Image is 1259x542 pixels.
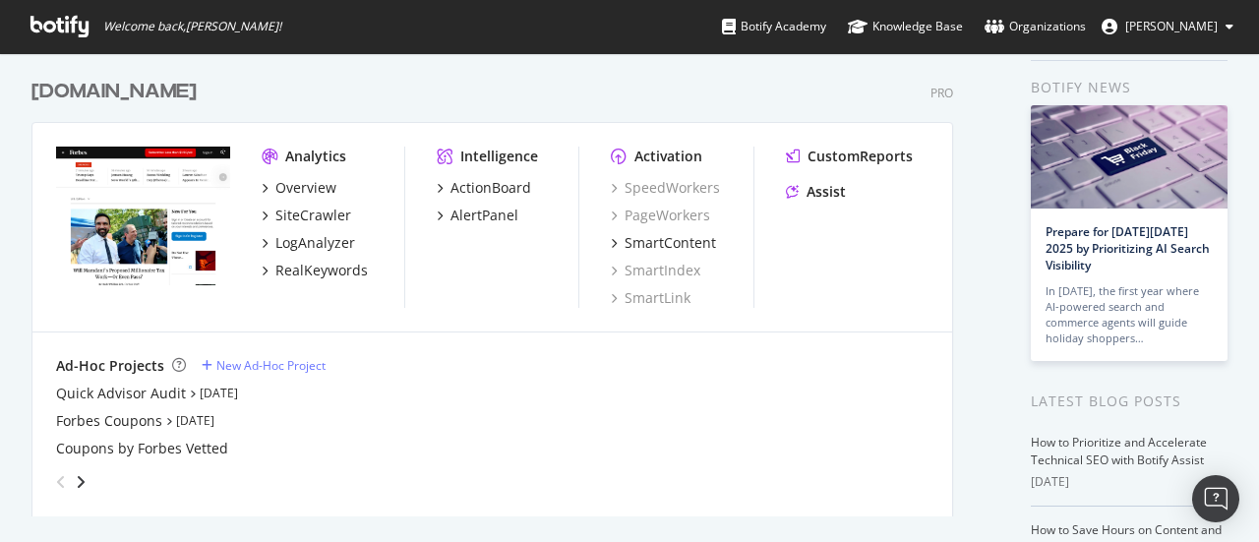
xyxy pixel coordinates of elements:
[31,54,969,516] div: grid
[74,472,88,492] div: angle-right
[985,17,1086,36] div: Organizations
[1031,391,1228,412] div: Latest Blog Posts
[1046,223,1210,273] a: Prepare for [DATE][DATE] 2025 by Prioritizing AI Search Visibility
[1046,283,1213,346] div: In [DATE], the first year where AI-powered search and commerce agents will guide holiday shoppers…
[262,206,351,225] a: SiteCrawler
[807,182,846,202] div: Assist
[1125,18,1218,34] span: Harper Kaur
[808,147,913,166] div: CustomReports
[48,466,74,498] div: angle-left
[786,147,913,166] a: CustomReports
[56,147,230,286] img: forbes.com
[786,182,846,202] a: Assist
[103,19,281,34] span: Welcome back, [PERSON_NAME] !
[56,411,162,431] a: Forbes Coupons
[625,233,716,253] div: SmartContent
[437,206,518,225] a: AlertPanel
[31,78,197,106] div: [DOMAIN_NAME]
[275,178,336,198] div: Overview
[634,147,702,166] div: Activation
[216,357,326,374] div: New Ad-Hoc Project
[1192,475,1239,522] div: Open Intercom Messenger
[611,233,716,253] a: SmartContent
[262,261,368,280] a: RealKeywords
[1031,473,1228,491] div: [DATE]
[611,206,710,225] a: PageWorkers
[176,412,214,429] a: [DATE]
[56,356,164,376] div: Ad-Hoc Projects
[275,206,351,225] div: SiteCrawler
[1086,11,1249,42] button: [PERSON_NAME]
[848,17,963,36] div: Knowledge Base
[262,178,336,198] a: Overview
[31,78,205,106] a: [DOMAIN_NAME]
[275,261,368,280] div: RealKeywords
[1031,434,1207,468] a: How to Prioritize and Accelerate Technical SEO with Botify Assist
[262,233,355,253] a: LogAnalyzer
[450,206,518,225] div: AlertPanel
[285,147,346,166] div: Analytics
[611,288,690,308] a: SmartLink
[460,147,538,166] div: Intelligence
[437,178,531,198] a: ActionBoard
[1031,105,1228,209] img: Prepare for Black Friday 2025 by Prioritizing AI Search Visibility
[611,261,700,280] a: SmartIndex
[450,178,531,198] div: ActionBoard
[202,357,326,374] a: New Ad-Hoc Project
[1031,77,1228,98] div: Botify news
[722,17,826,36] div: Botify Academy
[200,385,238,401] a: [DATE]
[930,85,953,101] div: Pro
[275,233,355,253] div: LogAnalyzer
[56,384,186,403] a: Quick Advisor Audit
[56,439,228,458] a: Coupons by Forbes Vetted
[611,178,720,198] a: SpeedWorkers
